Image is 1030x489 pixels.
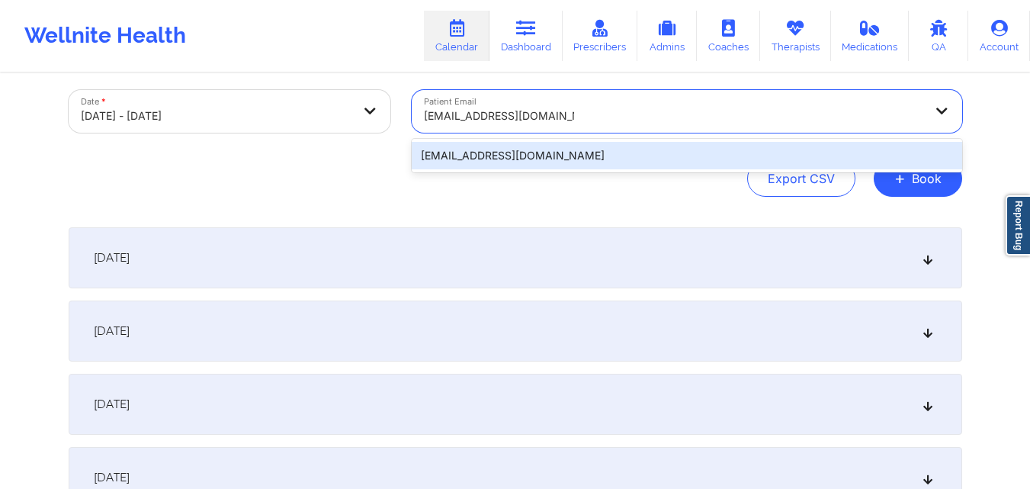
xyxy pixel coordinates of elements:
[94,323,130,339] span: [DATE]
[489,11,563,61] a: Dashboard
[637,11,697,61] a: Admins
[760,11,831,61] a: Therapists
[968,11,1030,61] a: Account
[697,11,760,61] a: Coaches
[909,11,968,61] a: QA
[831,11,910,61] a: Medications
[94,250,130,265] span: [DATE]
[563,11,638,61] a: Prescribers
[81,99,352,133] div: [DATE] - [DATE]
[1006,195,1030,256] a: Report Bug
[94,470,130,485] span: [DATE]
[424,11,489,61] a: Calendar
[94,397,130,412] span: [DATE]
[894,174,906,182] span: +
[874,160,962,197] button: +Book
[412,142,962,169] div: [EMAIL_ADDRESS][DOMAIN_NAME]
[747,160,855,197] button: Export CSV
